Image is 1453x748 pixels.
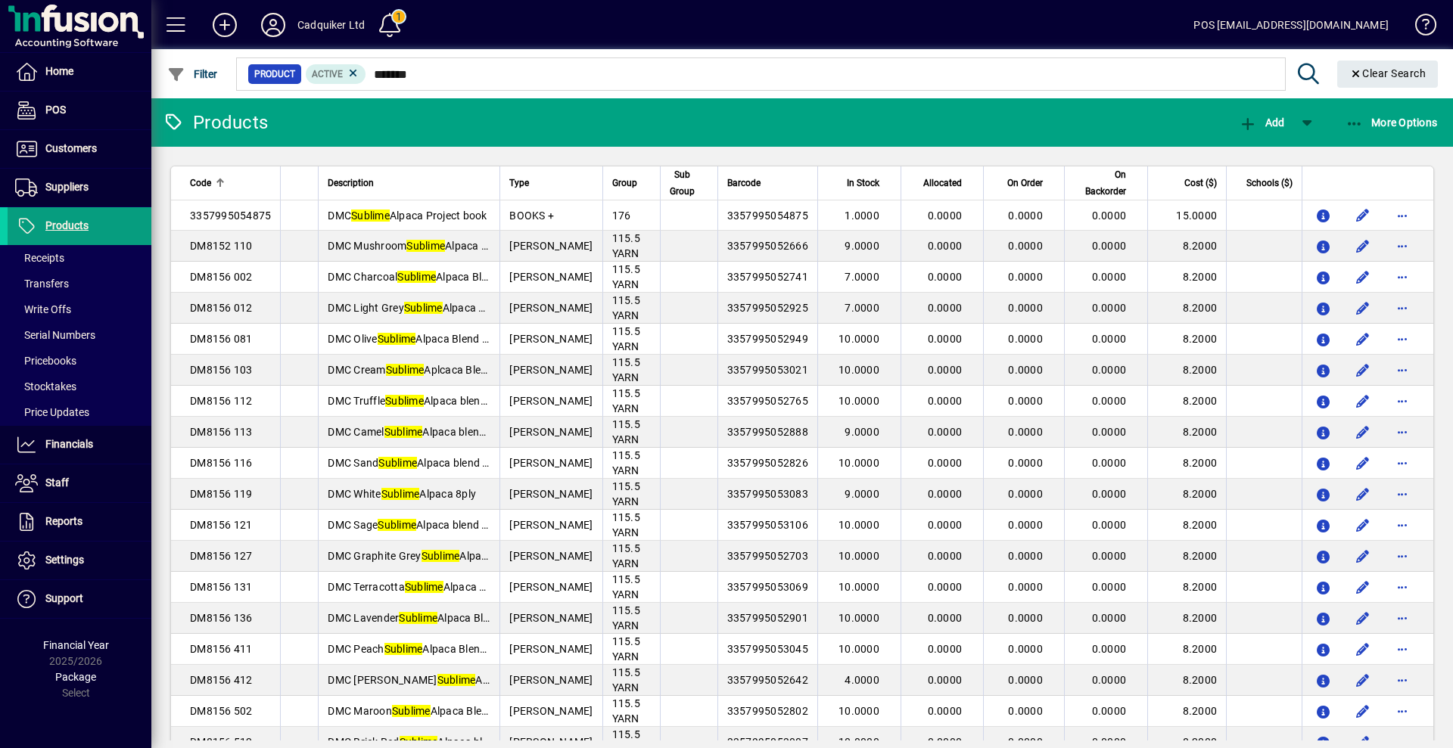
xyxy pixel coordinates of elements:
[509,457,593,469] span: [PERSON_NAME]
[727,175,761,191] span: Barcode
[328,333,502,345] span: DMC Olive Alpaca Blend 8ply
[612,480,640,507] span: 115.5 YARN
[1184,175,1217,191] span: Cost ($)
[15,406,89,418] span: Price Updates
[727,395,808,407] span: 3357995052765
[163,110,268,135] div: Products
[201,11,249,39] button: Add
[1147,479,1226,510] td: 8.2000
[1147,448,1226,479] td: 8.2000
[8,296,151,322] a: Write Offs
[509,175,593,191] div: Type
[1351,234,1375,258] button: Edit
[190,550,253,562] span: DM8156 127
[45,476,69,489] span: Staff
[8,53,151,91] a: Home
[8,399,151,425] a: Price Updates
[8,92,151,129] a: POS
[845,302,879,314] span: 7.0000
[1390,358,1414,382] button: More options
[509,705,593,717] span: [PERSON_NAME]
[190,210,271,222] span: 3357995054875
[839,519,879,531] span: 10.0000
[612,573,640,601] span: 115.5 YARN
[1351,482,1375,506] button: Edit
[190,271,253,283] span: DM8156 002
[509,643,593,655] span: [PERSON_NAME]
[1351,544,1375,568] button: Edit
[8,464,151,502] a: Staff
[190,612,253,624] span: DM8156 136
[190,643,253,655] span: DM8156 411
[190,395,253,407] span: DM8156 112
[1147,541,1226,572] td: 8.2000
[928,457,963,469] span: 0.0000
[670,166,695,200] span: Sub Group
[399,612,437,624] em: Sublime
[1147,417,1226,448] td: 8.2000
[509,364,593,376] span: [PERSON_NAME]
[422,550,460,562] em: Sublime
[328,643,509,655] span: DMC Peach Alpaca Blend 8ply
[509,240,593,252] span: [PERSON_NAME]
[727,240,808,252] span: 3357995052666
[45,219,89,231] span: Products
[1008,612,1043,624] span: 0.0000
[509,581,593,593] span: [PERSON_NAME]
[328,210,487,222] span: DMC Alpaca Project book
[8,580,151,618] a: Support
[1008,395,1043,407] span: 0.0000
[190,705,253,717] span: DM8156 502
[928,333,963,345] span: 0.0000
[1092,519,1127,531] span: 0.0000
[1390,420,1414,444] button: More options
[1390,544,1414,568] button: More options
[405,581,443,593] em: Sublime
[1351,637,1375,661] button: Edit
[509,333,593,345] span: [PERSON_NAME]
[1092,210,1127,222] span: 0.0000
[1092,457,1127,469] span: 0.0000
[1404,3,1434,52] a: Knowledge Base
[839,643,879,655] span: 10.0000
[670,166,708,200] div: Sub Group
[1008,457,1043,469] span: 0.0000
[612,511,640,538] span: 115.5 YARN
[1008,643,1043,655] span: 0.0000
[845,210,879,222] span: 1.0000
[1246,175,1293,191] span: Schools ($)
[839,364,879,376] span: 10.0000
[1390,575,1414,599] button: More options
[727,302,808,314] span: 3357995052925
[928,488,963,500] span: 0.0000
[8,322,151,348] a: Serial Numbers
[727,271,808,283] span: 3357995052741
[1008,240,1043,252] span: 0.0000
[839,457,879,469] span: 10.0000
[378,333,416,345] em: Sublime
[1351,575,1375,599] button: Edit
[928,395,963,407] span: 0.0000
[437,674,476,686] em: Sublime
[328,240,530,252] span: DMC Mushroom Alpaca blend 8ply
[928,550,963,562] span: 0.0000
[384,426,423,438] em: Sublime
[1349,67,1427,79] span: Clear Search
[8,542,151,579] a: Settings
[928,426,963,438] span: 0.0000
[612,232,640,259] span: 115.5 YARN
[1092,581,1127,593] span: 0.0000
[509,426,593,438] span: [PERSON_NAME]
[928,643,963,655] span: 0.0000
[45,592,83,604] span: Support
[328,395,509,407] span: DMC Truffle Alpaca blend 8ply
[1008,519,1043,531] span: 0.0000
[1351,699,1375,723] button: Edit
[1092,550,1127,562] span: 0.0000
[727,550,808,562] span: 3357995052703
[509,271,593,283] span: [PERSON_NAME]
[1235,109,1288,136] button: Add
[1390,203,1414,228] button: More options
[993,175,1056,191] div: On Order
[845,240,879,252] span: 9.0000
